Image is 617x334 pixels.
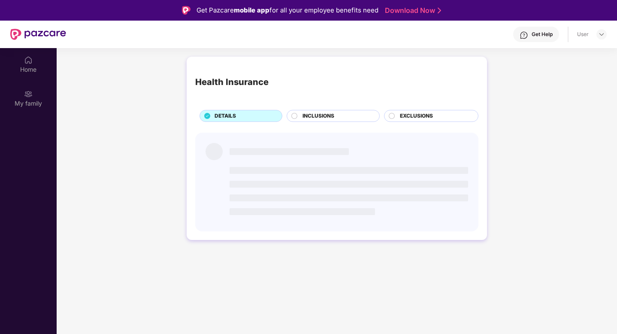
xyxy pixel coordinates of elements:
[234,6,269,14] strong: mobile app
[532,31,553,38] div: Get Help
[10,29,66,40] img: New Pazcare Logo
[302,112,334,120] span: INCLUSIONS
[24,56,33,64] img: svg+xml;base64,PHN2ZyBpZD0iSG9tZSIgeG1sbnM9Imh0dHA6Ly93d3cudzMub3JnLzIwMDAvc3ZnIiB3aWR0aD0iMjAiIG...
[182,6,191,15] img: Logo
[577,31,589,38] div: User
[385,6,439,15] a: Download Now
[195,76,269,89] div: Health Insurance
[24,90,33,98] img: svg+xml;base64,PHN2ZyB3aWR0aD0iMjAiIGhlaWdodD0iMjAiIHZpZXdCb3g9IjAgMCAyMCAyMCIgZmlsbD0ibm9uZSIgeG...
[400,112,433,120] span: EXCLUSIONS
[520,31,528,39] img: svg+xml;base64,PHN2ZyBpZD0iSGVscC0zMngzMiIgeG1sbnM9Imh0dHA6Ly93d3cudzMub3JnLzIwMDAvc3ZnIiB3aWR0aD...
[438,6,441,15] img: Stroke
[197,5,378,15] div: Get Pazcare for all your employee benefits need
[215,112,236,120] span: DETAILS
[598,31,605,38] img: svg+xml;base64,PHN2ZyBpZD0iRHJvcGRvd24tMzJ4MzIiIHhtbG5zPSJodHRwOi8vd3d3LnczLm9yZy8yMDAwL3N2ZyIgd2...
